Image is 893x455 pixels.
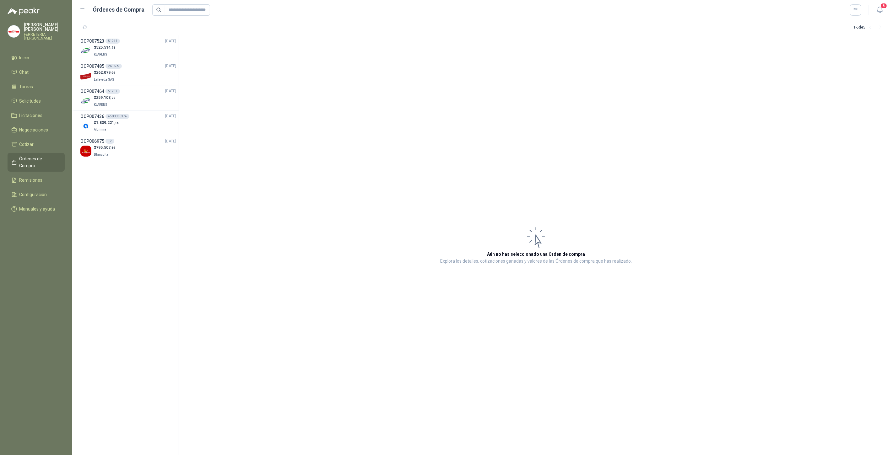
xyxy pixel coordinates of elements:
p: [PERSON_NAME] [PERSON_NAME] [24,23,65,31]
div: 4500036374 [106,114,129,119]
span: Manuales y ayuda [19,206,55,212]
img: Company Logo [80,96,91,107]
a: Solicitudes [8,95,65,107]
span: 1.839.221 [96,120,119,125]
a: Configuración [8,189,65,201]
a: Remisiones [8,174,65,186]
span: Lafayette SAS [94,78,114,81]
a: OCP00746451237[DATE] Company Logo$259.103,22KLARENS [80,88,176,108]
span: 795.507 [96,145,115,150]
span: ,22 [111,96,115,99]
a: Inicio [8,52,65,64]
p: $ [94,45,115,51]
img: Company Logo [80,120,91,131]
h3: Aún no has seleccionado una Orden de compra [487,251,585,258]
span: Blanquita [94,153,108,156]
img: Company Logo [80,146,91,157]
p: $ [94,120,119,126]
span: Configuración [19,191,47,198]
span: Órdenes de Compra [19,155,59,169]
span: [DATE] [165,138,176,144]
span: Solicitudes [19,98,41,104]
a: Cotizar [8,138,65,150]
h3: OCP006975 [80,138,104,145]
h3: OCP007523 [80,38,104,45]
span: ,71 [111,46,115,49]
img: Company Logo [80,45,91,56]
div: 12 [106,139,114,144]
p: $ [94,145,115,151]
a: Chat [8,66,65,78]
p: Explora los detalles, cotizaciones ganadas y valores de las Órdenes de compra que has realizado. [440,258,632,265]
h1: Órdenes de Compra [93,5,145,14]
a: Tareas [8,81,65,93]
a: OCP007485261609[DATE] Company Logo$262.079,06Lafayette SAS [80,63,176,83]
button: 8 [874,4,885,16]
div: 51241 [106,39,120,44]
a: Órdenes de Compra [8,153,65,172]
a: Licitaciones [8,110,65,121]
p: $ [94,95,115,101]
h3: OCP007485 [80,63,104,70]
span: Licitaciones [19,112,43,119]
span: KLARENS [94,103,107,106]
span: 8 [880,3,887,9]
h3: OCP007464 [80,88,104,95]
span: Inicio [19,54,30,61]
span: Remisiones [19,177,43,184]
p: FERRETERIA [PERSON_NAME] [24,33,65,40]
a: Negociaciones [8,124,65,136]
a: OCP0074364500036374[DATE] Company Logo$1.839.221,16Alumina [80,113,176,133]
span: 259.103 [96,95,115,100]
span: Cotizar [19,141,34,148]
span: 262.079 [96,70,115,75]
img: Logo peakr [8,8,40,15]
a: OCP00752351241[DATE] Company Logo$525.514,71KLARENS [80,38,176,57]
h3: OCP007436 [80,113,104,120]
span: [DATE] [165,38,176,44]
a: OCP00697512[DATE] Company Logo$795.507,86Blanquita [80,138,176,158]
span: [DATE] [165,88,176,94]
span: [DATE] [165,113,176,119]
div: 1 - 5 de 5 [853,23,885,33]
span: ,06 [111,71,115,74]
a: Manuales y ayuda [8,203,65,215]
span: 525.514 [96,45,115,50]
img: Company Logo [8,25,20,37]
div: 261609 [106,64,122,69]
span: Negociaciones [19,126,48,133]
div: 51237 [106,89,120,94]
span: ,86 [111,146,115,149]
span: [DATE] [165,63,176,69]
span: Tareas [19,83,33,90]
span: KLARENS [94,53,107,56]
span: Chat [19,69,29,76]
span: Alumina [94,128,106,131]
span: ,16 [114,121,119,125]
img: Company Logo [80,71,91,82]
p: $ [94,70,116,76]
